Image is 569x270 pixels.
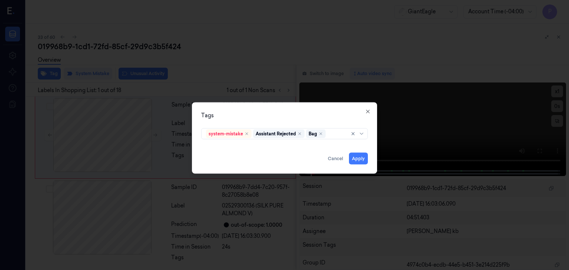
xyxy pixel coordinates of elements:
div: Tags [201,112,368,119]
div: Remove ,system-mistake [244,132,249,136]
div: Remove ,Bag [319,132,323,136]
div: Remove ,Assistant Rejected [297,132,302,136]
div: Assistant Rejected [256,131,296,137]
div: system-mistake [209,131,243,137]
div: Bag [309,131,317,137]
button: Apply [349,153,368,165]
button: Cancel [325,153,346,165]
